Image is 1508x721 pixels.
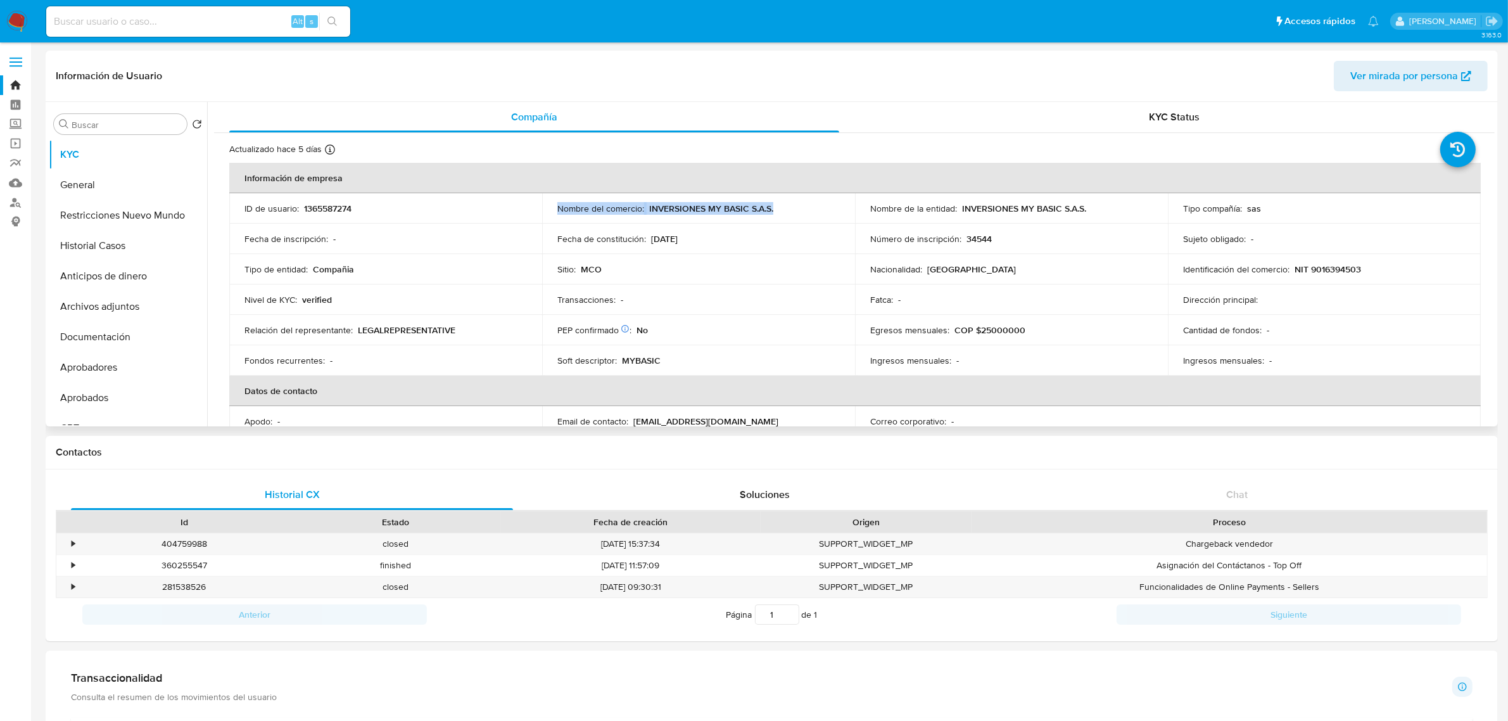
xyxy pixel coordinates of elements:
div: [DATE] 09:30:31 [501,577,761,597]
p: - [956,355,959,366]
button: KYC [49,139,207,170]
p: Soft descriptor : [557,355,617,366]
p: Fatca : [870,294,893,305]
p: Email de contacto : [557,416,628,427]
th: Datos de contacto [229,376,1481,406]
button: Aprobadores [49,352,207,383]
p: Fecha de constitución : [557,233,646,245]
p: MYBASIC [622,355,661,366]
p: - [277,416,280,427]
th: Información de empresa [229,163,1481,193]
p: Transacciones : [557,294,616,305]
p: - [898,294,901,305]
p: ID de usuario : [244,203,299,214]
p: Apodo : [244,416,272,427]
p: - [330,355,333,366]
div: Funcionalidades de Online Payments - Sellers [972,577,1487,597]
p: Ingresos mensuales : [870,355,951,366]
p: COP $25000000 [954,324,1025,336]
button: Buscar [59,119,69,129]
div: Fecha de creación [510,516,752,528]
button: Restricciones Nuevo Mundo [49,200,207,231]
input: Buscar usuario o caso... [46,13,350,30]
button: Aprobados [49,383,207,413]
p: - [1251,233,1253,245]
button: Anterior [82,604,427,625]
div: [DATE] 15:37:34 [501,533,761,554]
div: • [72,559,75,571]
h1: Contactos [56,446,1488,459]
p: - [1269,355,1272,366]
p: Número de inscripción : [870,233,961,245]
p: Actualizado hace 5 días [229,143,322,155]
button: General [49,170,207,200]
div: 281538526 [79,577,289,597]
p: Nombre del comercio : [557,203,644,214]
p: Nacionalidad : [870,264,922,275]
p: Fondos recurrentes : [244,355,325,366]
div: closed [289,577,500,597]
p: Sitio : [557,264,576,275]
p: PEP confirmado : [557,324,631,336]
p: Relación del representante : [244,324,353,336]
p: [GEOGRAPHIC_DATA] [927,264,1016,275]
button: Siguiente [1117,604,1461,625]
p: Egresos mensuales : [870,324,949,336]
p: NIT 9016394503 [1295,264,1361,275]
button: Volver al orden por defecto [192,119,202,133]
p: marcela.perdomo@mercadolibre.com.co [1409,15,1481,27]
div: Chargeback vendedor [972,533,1487,554]
p: Fecha de inscripción : [244,233,328,245]
button: Ver mirada por persona [1334,61,1488,91]
div: [DATE] 11:57:09 [501,555,761,576]
p: - [621,294,623,305]
div: 404759988 [79,533,289,554]
p: Dirección principal : [1183,294,1258,305]
a: Notificaciones [1368,16,1379,27]
span: s [310,15,314,27]
p: Sujeto obligado : [1183,233,1246,245]
p: INVERSIONES MY BASIC S.A.S. [962,203,1086,214]
p: verified [302,294,332,305]
div: • [72,581,75,593]
div: closed [289,533,500,554]
div: Estado [298,516,491,528]
p: 1365587274 [304,203,352,214]
div: SUPPORT_WIDGET_MP [761,555,972,576]
button: CBT [49,413,207,443]
button: Documentación [49,322,207,352]
span: Página de [726,604,818,625]
span: Alt [293,15,303,27]
div: Proceso [980,516,1478,528]
span: 1 [814,608,818,621]
p: sas [1247,203,1261,214]
p: 34544 [966,233,992,245]
div: 360255547 [79,555,289,576]
p: Compañia [313,264,354,275]
div: • [72,538,75,550]
p: Nombre de la entidad : [870,203,957,214]
button: Archivos adjuntos [49,291,207,322]
span: Accesos rápidos [1284,15,1355,28]
div: Asignación del Contáctanos - Top Off [972,555,1487,576]
span: Ver mirada por persona [1350,61,1458,91]
span: Chat [1226,487,1248,502]
button: search-icon [319,13,345,30]
p: INVERSIONES MY BASIC S.A.S. [649,203,773,214]
button: Anticipos de dinero [49,261,207,291]
span: Historial CX [265,487,320,502]
div: Id [87,516,281,528]
p: [DATE] [651,233,678,245]
p: Identificación del comercio : [1183,264,1289,275]
p: - [333,233,336,245]
p: No [637,324,648,336]
p: LEGALREPRESENTATIVE [358,324,455,336]
div: finished [289,555,500,576]
p: Tipo de entidad : [244,264,308,275]
div: SUPPORT_WIDGET_MP [761,577,972,597]
p: MCO [581,264,602,275]
p: - [1267,324,1269,336]
p: Nivel de KYC : [244,294,297,305]
p: Tipo compañía : [1183,203,1242,214]
div: SUPPORT_WIDGET_MP [761,533,972,554]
